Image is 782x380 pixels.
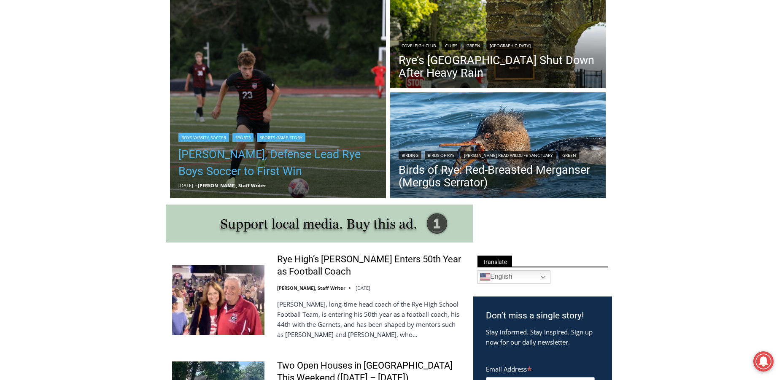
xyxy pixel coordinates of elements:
a: Boys Varsity Soccer [178,133,229,142]
span: Translate [477,256,512,267]
a: Birds of Rye: Red-Breasted Merganser (Mergus Serrator) [399,164,598,189]
a: Birds of Rye [425,151,458,159]
span: Open Tues. - Sun. [PHONE_NUMBER] [3,87,83,119]
img: support local media, buy this ad [166,205,473,243]
a: Rye’s [GEOGRAPHIC_DATA] Shut Down After Heavy Rain [399,54,598,79]
span: – [195,182,198,189]
a: Sports Game Story [257,133,305,142]
a: Rye High’s [PERSON_NAME] Enters 50th Year as Football Coach [277,253,462,278]
h3: Don’t miss a single story! [486,309,599,323]
a: [PERSON_NAME], Staff Writer [277,285,345,291]
div: | | | [399,40,598,50]
a: English [477,270,550,284]
img: en [480,272,490,282]
label: Email Address [486,361,595,376]
a: Open Tues. - Sun. [PHONE_NUMBER] [0,85,85,105]
a: Green [464,41,483,50]
a: Coveleigh Club [399,41,439,50]
time: [DATE] [356,285,370,291]
div: | | [178,132,378,142]
a: Sports [232,133,253,142]
div: | | | [399,149,598,159]
img: (PHOTO: Red-Breasted Merganser (Mergus Serrator) at the Edith G. Read Wildlife Sanctuary in Rye, ... [390,92,606,200]
p: [PERSON_NAME], long-time head coach of the Rye High School Football Team, is entering his 50th ye... [277,299,462,340]
img: Rye High’s Dino Garr Enters 50th Year as Football Coach [172,265,264,334]
p: Stay informed. Stay inspired. Sign up now for our daily newsletter. [486,327,599,347]
a: [PERSON_NAME], Defense Lead Rye Boys Soccer to First Win [178,146,378,180]
a: Clubs [442,41,460,50]
div: "We would have speakers with experience in local journalism speak to us about their experiences a... [213,0,399,82]
a: Intern @ [DOMAIN_NAME] [203,82,409,105]
a: Green [559,151,579,159]
time: [DATE] [178,182,193,189]
span: Intern @ [DOMAIN_NAME] [221,84,391,103]
a: [PERSON_NAME], Staff Writer [198,182,266,189]
a: [PERSON_NAME] Read Wildlife Sanctuary [461,151,556,159]
a: Birding [399,151,421,159]
a: Read More Birds of Rye: Red-Breasted Merganser (Mergus Serrator) [390,92,606,200]
div: "[PERSON_NAME]'s draw is the fine variety of pristine raw fish kept on hand" [87,53,124,101]
a: [GEOGRAPHIC_DATA] [487,41,534,50]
